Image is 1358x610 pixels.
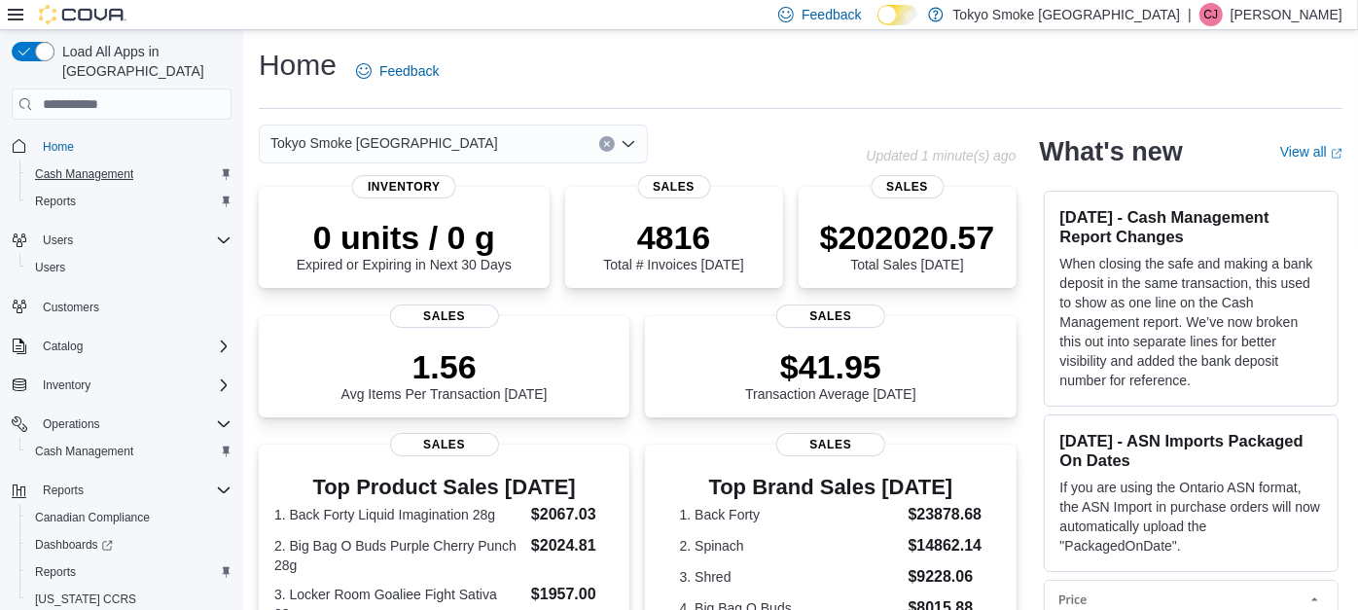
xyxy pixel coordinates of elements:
img: Cova [39,5,126,24]
span: Catalog [43,339,83,354]
button: Operations [4,411,239,438]
p: If you are using the Ontario ASN format, the ASN Import in purchase orders will now automatically... [1060,478,1322,556]
span: Tokyo Smoke [GEOGRAPHIC_DATA] [270,131,498,155]
span: Home [35,133,232,158]
button: Inventory [35,374,98,397]
a: Dashboards [19,531,239,558]
button: Home [4,131,239,160]
span: Cash Management [27,162,232,186]
span: Customers [43,300,99,315]
dd: $23878.68 [909,503,983,526]
button: Reports [4,477,239,504]
div: Expired or Expiring in Next 30 Days [297,218,512,272]
span: Sales [776,433,885,456]
p: 4816 [603,218,743,257]
div: Avg Items Per Transaction [DATE] [341,347,548,402]
a: Feedback [348,52,447,90]
dt: 2. Spinach [680,536,901,556]
span: Dark Mode [877,25,878,26]
a: Users [27,256,73,279]
p: When closing the safe and making a bank deposit in the same transaction, this used to show as one... [1060,254,1322,390]
span: Reports [27,190,232,213]
span: Inventory [43,377,90,393]
dd: $1957.00 [531,583,614,606]
button: Users [19,254,239,281]
input: Dark Mode [877,5,918,25]
button: Cash Management [19,438,239,465]
div: Total # Invoices [DATE] [603,218,743,272]
h3: [DATE] - Cash Management Report Changes [1060,207,1322,246]
span: Load All Apps in [GEOGRAPHIC_DATA] [54,42,232,81]
p: 1.56 [341,347,548,386]
span: Sales [776,305,885,328]
span: Users [43,233,73,248]
span: Reports [35,194,76,209]
h3: Top Product Sales [DATE] [274,476,614,499]
span: Sales [637,175,710,198]
a: Reports [27,560,84,584]
button: Catalog [4,333,239,360]
p: | [1188,3,1192,26]
span: Feedback [379,61,439,81]
span: Reports [43,483,84,498]
div: Craig Jacobs [1199,3,1223,26]
span: Catalog [35,335,232,358]
p: [PERSON_NAME] [1231,3,1342,26]
dd: $2067.03 [531,503,614,526]
a: Cash Management [27,162,141,186]
button: Users [35,229,81,252]
span: Customers [35,295,232,319]
dt: 1. Back Forty [680,505,901,524]
button: Customers [4,293,239,321]
a: Cash Management [27,440,141,463]
span: Dashboards [35,537,113,553]
button: Reports [19,558,239,586]
dd: $14862.14 [909,534,983,557]
a: Canadian Compliance [27,506,158,529]
span: Sales [390,305,499,328]
span: Sales [390,433,499,456]
h1: Home [259,46,337,85]
p: 0 units / 0 g [297,218,512,257]
span: Operations [35,413,232,436]
button: Clear input [599,136,615,152]
p: Updated 1 minute(s) ago [866,148,1016,163]
span: Users [27,256,232,279]
p: Tokyo Smoke [GEOGRAPHIC_DATA] [953,3,1181,26]
button: Open list of options [621,136,636,152]
span: Reports [35,564,76,580]
button: Canadian Compliance [19,504,239,531]
a: Customers [35,296,107,319]
span: Reports [35,479,232,502]
span: Home [43,139,74,155]
p: $202020.57 [820,218,995,257]
dd: $9228.06 [909,565,983,589]
a: View allExternal link [1280,144,1342,160]
a: Dashboards [27,533,121,556]
svg: External link [1331,148,1342,160]
span: Users [35,229,232,252]
button: Reports [19,188,239,215]
span: Operations [43,416,100,432]
button: Cash Management [19,161,239,188]
span: Inventory [35,374,232,397]
button: Users [4,227,239,254]
div: Transaction Average [DATE] [745,347,916,402]
span: Canadian Compliance [35,510,150,525]
span: [US_STATE] CCRS [35,592,136,607]
button: Inventory [4,372,239,399]
dt: 1. Back Forty Liquid Imagination 28g [274,505,523,524]
button: Reports [35,479,91,502]
span: Reports [27,560,232,584]
a: Home [35,135,82,159]
span: Sales [871,175,944,198]
dt: 2. Big Bag O Buds Purple Cherry Punch 28g [274,536,523,575]
h3: [DATE] - ASN Imports Packaged On Dates [1060,431,1322,470]
div: Total Sales [DATE] [820,218,995,272]
h2: What's new [1040,136,1183,167]
span: Dashboards [27,533,232,556]
span: Canadian Compliance [27,506,232,529]
p: $41.95 [745,347,916,386]
span: Inventory [352,175,456,198]
button: Operations [35,413,108,436]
